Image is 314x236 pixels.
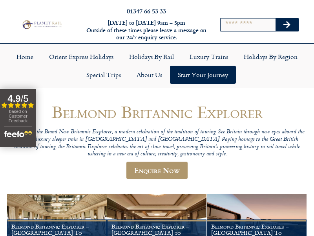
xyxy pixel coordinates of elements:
a: Holidays by Rail [121,48,182,66]
nav: Menu [4,48,310,84]
a: About Us [129,66,170,84]
a: Luxury Trains [182,48,236,66]
button: Search [276,18,298,31]
h1: Belmond Britannic Explorer [7,103,307,121]
a: Special Trips [78,66,129,84]
p: Introducing the Brand New Britannic Explorer, a modern celebration of the tradition of touring. S... [7,129,307,158]
a: Orient Express Holidays [41,48,121,66]
img: Planet Rail Train Holidays Logo [21,19,63,29]
a: Home [9,48,41,66]
a: Enquire Now [126,162,188,179]
h6: [DATE] to [DATE] 9am – 5pm Outside of these times please leave a message on our 24/7 enquiry serv... [86,19,207,41]
a: 01347 66 53 33 [127,6,166,15]
a: Start your Journey [170,66,236,84]
a: Holidays by Region [236,48,305,66]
